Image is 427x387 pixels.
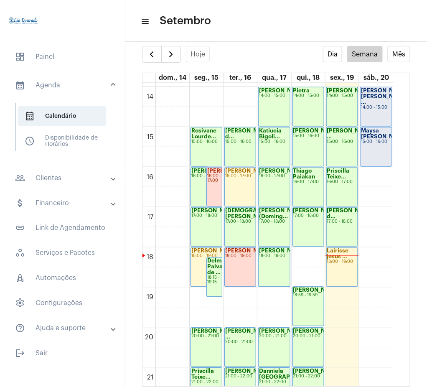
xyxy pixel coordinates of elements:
div: 17:00 - 18:00 [225,220,255,224]
strong: Rosivane Lourde... [191,128,216,139]
strong: [PERSON_NAME] [191,328,238,334]
span: Calendário [18,106,106,126]
strong: [PERSON_NAME]... [259,328,311,334]
span: sidenav icon [25,111,35,121]
strong: [PERSON_NAME] d... [327,208,374,219]
strong: [PERSON_NAME]... [225,369,277,374]
div: 16:00 - 17:00 [207,174,221,183]
strong: [PERSON_NAME]... [293,128,345,133]
span: Painel [8,47,117,67]
span: sidenav icon [25,136,35,146]
button: Semana Anterior [142,46,162,63]
mat-icon: sidenav icon [15,323,25,334]
mat-icon: sidenav icon [15,173,25,183]
strong: [PERSON_NAME]... [259,168,311,173]
div: 18:59 - 19:59 [293,293,323,298]
span: Sair [8,344,117,364]
mat-icon: sidenav icon [15,80,25,90]
strong: [PERSON_NAME] (Doming... [259,208,306,219]
div: 18:00 - 19:00 [225,254,255,259]
div: 20:00 - 21:00 [259,334,289,339]
strong: [PERSON_NAME] [293,369,340,374]
div: 15:00 - 16:00 [225,140,255,144]
button: Semana [347,46,383,62]
div: 15 [146,133,155,141]
div: 18:00 - 19:00 [259,254,289,259]
div: 15:00 - 16:00 [191,140,221,144]
strong: [PERSON_NAME] [293,328,340,334]
div: 16:00 - 17:00 [225,174,255,178]
mat-icon: sidenav icon [140,16,149,26]
button: Mês [388,46,410,62]
strong: Priscilla Teixe... [191,369,214,380]
strong: [PERSON_NAME] [225,168,272,173]
mat-expansion-panel-header: sidenav iconClientes [5,168,125,188]
div: 20:00 - 21:00 [225,340,255,345]
div: sidenav iconAgenda [5,99,125,163]
div: 14:00 - 15:00 [361,105,391,110]
div: 17:00 - 18:00 [293,214,323,219]
span: sidenav icon [15,298,25,308]
div: 17:00 - 18:00 [327,220,357,224]
a: 17 de setembro de 2025 [260,73,288,82]
div: 18:15 - 19:15 [207,276,221,285]
mat-panel-title: Financeiro [15,198,112,208]
span: Disponibilidade de Horários [18,131,106,151]
div: 21 [146,374,155,382]
div: 15:00 - 16:00 [327,140,357,144]
div: 18:00 - 19:00 [191,254,221,259]
mat-expansion-panel-header: sidenav iconFinanceiro [5,193,125,213]
div: 20:00 - 21:00 [191,334,221,339]
div: 17:00 - 18:00 [191,214,221,219]
strong: [PERSON_NAME] [191,208,238,214]
div: 20:00 - 21:00 [293,334,323,339]
div: 14:00 - 15:00 [293,94,323,98]
mat-panel-title: Agenda [15,80,112,90]
div: 20 [144,334,155,341]
div: 16:00 - 17:00 [293,180,323,184]
span: Serviços e Pacotes [8,243,117,263]
a: 14 de setembro de 2025 [157,73,188,82]
strong: [DEMOGRAPHIC_DATA][PERSON_NAME] [225,208,290,219]
span: sidenav icon [15,273,25,283]
strong: [PERSON_NAME] [259,248,306,254]
mat-icon: sidenav icon [15,223,25,233]
strong: [PERSON_NAME]... [293,208,345,214]
button: Hoje [186,46,210,62]
mat-expansion-panel-header: sidenav iconAgenda [5,72,125,99]
strong: [PERSON_NAME] [225,248,272,254]
mat-panel-title: Clientes [15,173,112,183]
strong: [PERSON_NAME] [259,88,306,93]
span: Setembro [160,14,211,28]
div: 16:00 - 17:00 [191,174,221,178]
strong: Lairisse jesus ... [327,248,349,260]
strong: Katiucia Bigoli... [259,128,282,139]
strong: [PERSON_NAME]... [327,88,379,93]
div: 17:00 - 18:00 [259,220,289,224]
div: 14 [145,93,155,101]
span: Configurações [8,293,117,313]
strong: [PERSON_NAME] [191,168,238,173]
div: 21:00 - 22:00 [225,374,255,379]
a: 15 de setembro de 2025 [193,73,220,82]
strong: [PERSON_NAME] [293,288,340,293]
a: 16 de setembro de 2025 [228,73,253,82]
strong: [PERSON_NAME] ... [327,128,374,139]
a: 18 de setembro de 2025 [295,73,321,82]
mat-expansion-panel-header: sidenav iconAjuda e suporte [5,318,125,339]
div: 15:00 - 16:00 [293,134,323,138]
strong: [PERSON_NAME] [PERSON_NAME] ... [361,88,408,105]
div: 16:00 - 17:00 [327,180,357,184]
div: 16:00 - 17:00 [259,174,289,178]
div: 21:00 - 22:00 [259,380,289,385]
div: 15:00 - 16:00 [361,140,391,144]
strong: [PERSON_NAME]... [207,168,259,173]
mat-icon: sidenav icon [15,349,25,359]
button: Dia [323,46,343,62]
strong: [PERSON_NAME] d... [225,128,272,139]
img: 4c910ca3-f26c-c648-53c7-1a2041c6e520.jpg [7,4,40,38]
strong: Danniela [GEOGRAPHIC_DATA] [259,369,319,380]
a: 20 de setembro de 2025 [362,73,391,82]
button: Próximo Semana [161,46,181,63]
div: 15:00 - 16:00 [259,140,289,144]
